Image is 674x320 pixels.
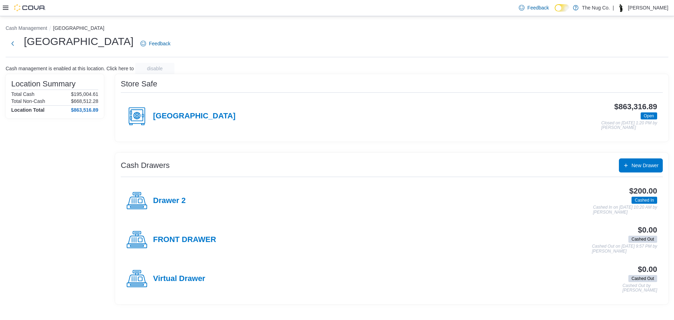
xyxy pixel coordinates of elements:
[11,107,45,113] h4: Location Total
[628,275,657,282] span: Cashed Out
[632,197,657,204] span: Cashed In
[641,112,657,119] span: Open
[516,1,551,15] a: Feedback
[628,236,657,243] span: Cashed Out
[6,25,668,33] nav: An example of EuiBreadcrumbs
[121,80,157,88] h3: Store Safe
[617,4,625,12] div: Thomas Leeder
[153,235,216,244] h4: FRONT DRAWER
[555,4,569,12] input: Dark Mode
[71,107,98,113] h4: $863,516.89
[6,66,134,71] p: Cash management is enabled at this location. Click here to
[147,65,163,72] span: disable
[71,91,98,97] p: $195,004.61
[24,34,133,48] h1: [GEOGRAPHIC_DATA]
[619,158,663,172] button: New Drawer
[632,275,654,282] span: Cashed Out
[11,91,34,97] h6: Total Cash
[614,103,657,111] h3: $863,316.89
[622,283,657,293] p: Cashed Out by [PERSON_NAME]
[153,112,236,121] h4: [GEOGRAPHIC_DATA]
[6,25,47,31] button: Cash Management
[153,274,205,283] h4: Virtual Drawer
[635,197,654,203] span: Cashed In
[629,187,657,195] h3: $200.00
[11,80,75,88] h3: Location Summary
[632,236,654,242] span: Cashed Out
[592,244,657,254] p: Cashed Out on [DATE] 9:57 PM by [PERSON_NAME]
[613,4,614,12] p: |
[11,98,45,104] h6: Total Non-Cash
[601,121,657,130] p: Closed on [DATE] 1:20 PM by [PERSON_NAME]
[121,161,170,170] h3: Cash Drawers
[14,4,46,11] img: Cova
[71,98,98,104] p: $668,512.28
[153,196,186,205] h4: Drawer 2
[6,37,20,51] button: Next
[632,162,659,169] span: New Drawer
[644,113,654,119] span: Open
[628,4,668,12] p: [PERSON_NAME]
[149,40,170,47] span: Feedback
[138,37,173,51] a: Feedback
[593,205,657,215] p: Cashed In on [DATE] 10:20 AM by [PERSON_NAME]
[638,226,657,234] h3: $0.00
[135,63,174,74] button: disable
[53,25,104,31] button: [GEOGRAPHIC_DATA]
[582,4,610,12] p: The Nug Co.
[527,4,549,11] span: Feedback
[638,265,657,274] h3: $0.00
